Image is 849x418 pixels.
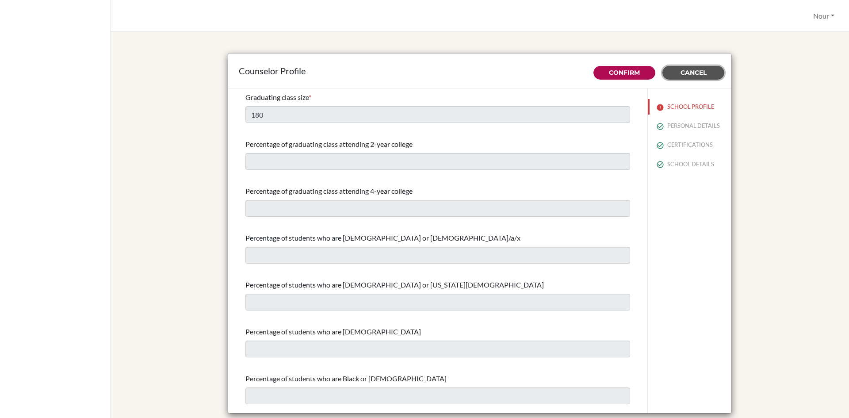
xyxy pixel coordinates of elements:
img: check_circle_outline-e4d4ac0f8e9136db5ab2.svg [657,123,664,130]
button: SCHOOL PROFILE [648,99,731,115]
button: SCHOOL DETAILS [648,157,731,172]
img: error-544570611efd0a2d1de9.svg [657,104,664,111]
span: Percentage of students who are [DEMOGRAPHIC_DATA] or [US_STATE][DEMOGRAPHIC_DATA] [245,280,544,289]
span: Percentage of students who are Black or [DEMOGRAPHIC_DATA] [245,374,447,383]
button: PERSONAL DETAILS [648,118,731,134]
span: Percentage of students who are [DEMOGRAPHIC_DATA] or [DEMOGRAPHIC_DATA]/a/x [245,234,520,242]
img: check_circle_outline-e4d4ac0f8e9136db5ab2.svg [657,142,664,149]
span: Percentage of graduating class attending 2-year college [245,140,413,148]
button: Nour [809,8,838,24]
span: Percentage of graduating class attending 4-year college [245,187,413,195]
img: check_circle_outline-e4d4ac0f8e9136db5ab2.svg [657,161,664,168]
span: Percentage of students who are [DEMOGRAPHIC_DATA] [245,327,421,336]
button: CERTIFICATIONS [648,137,731,153]
span: Graduating class size [245,93,309,101]
div: Counselor Profile [239,64,721,77]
